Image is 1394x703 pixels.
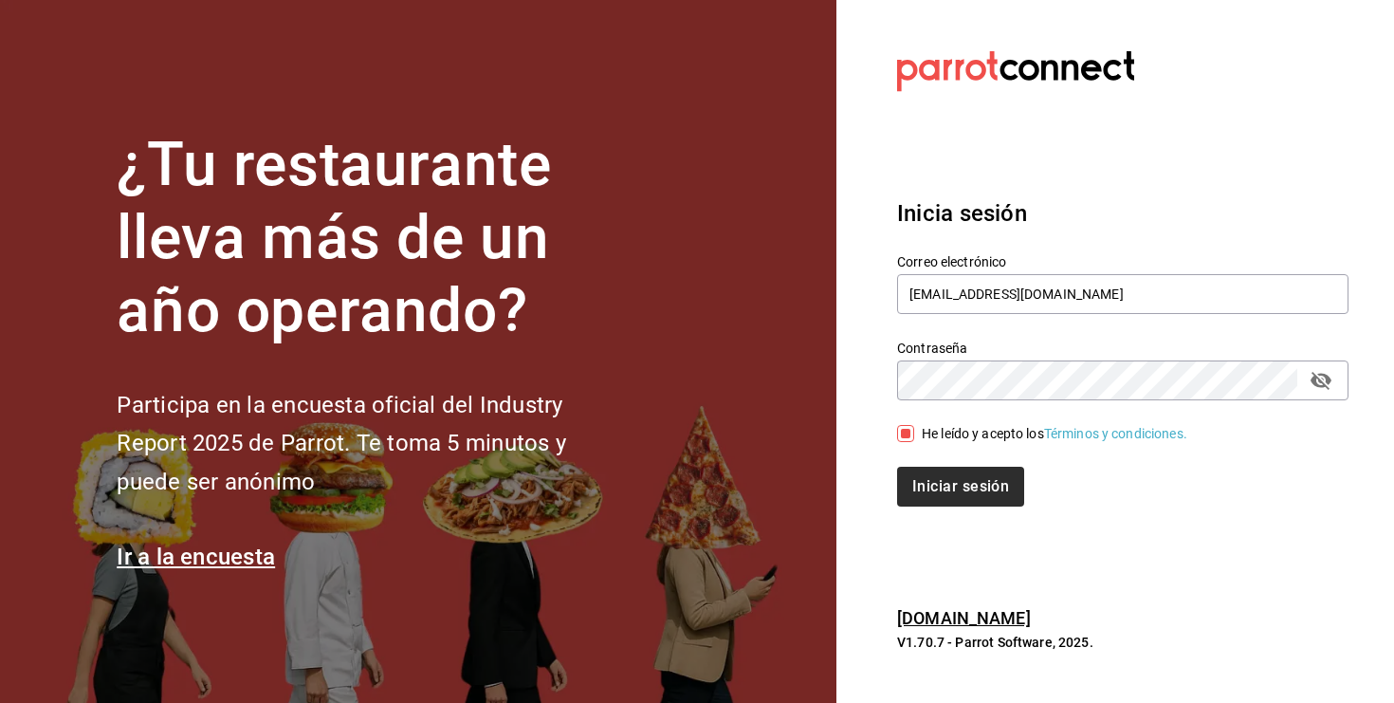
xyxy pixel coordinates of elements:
[922,424,1187,444] div: He leído y acepto los
[117,129,629,347] h1: ¿Tu restaurante lleva más de un año operando?
[897,274,1348,314] input: Ingresa tu correo electrónico
[897,196,1348,231] h3: Inicia sesión
[897,633,1348,652] p: V1.70.7 - Parrot Software, 2025.
[117,544,275,570] a: Ir a la encuesta
[117,386,629,502] h2: Participa en la encuesta oficial del Industry Report 2025 de Parrot. Te toma 5 minutos y puede se...
[1305,364,1337,397] button: passwordField
[1044,426,1187,441] a: Términos y condiciones.
[897,467,1024,507] button: Iniciar sesión
[897,608,1031,628] a: [DOMAIN_NAME]
[897,255,1348,268] label: Correo electrónico
[897,342,1348,355] label: Contraseña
